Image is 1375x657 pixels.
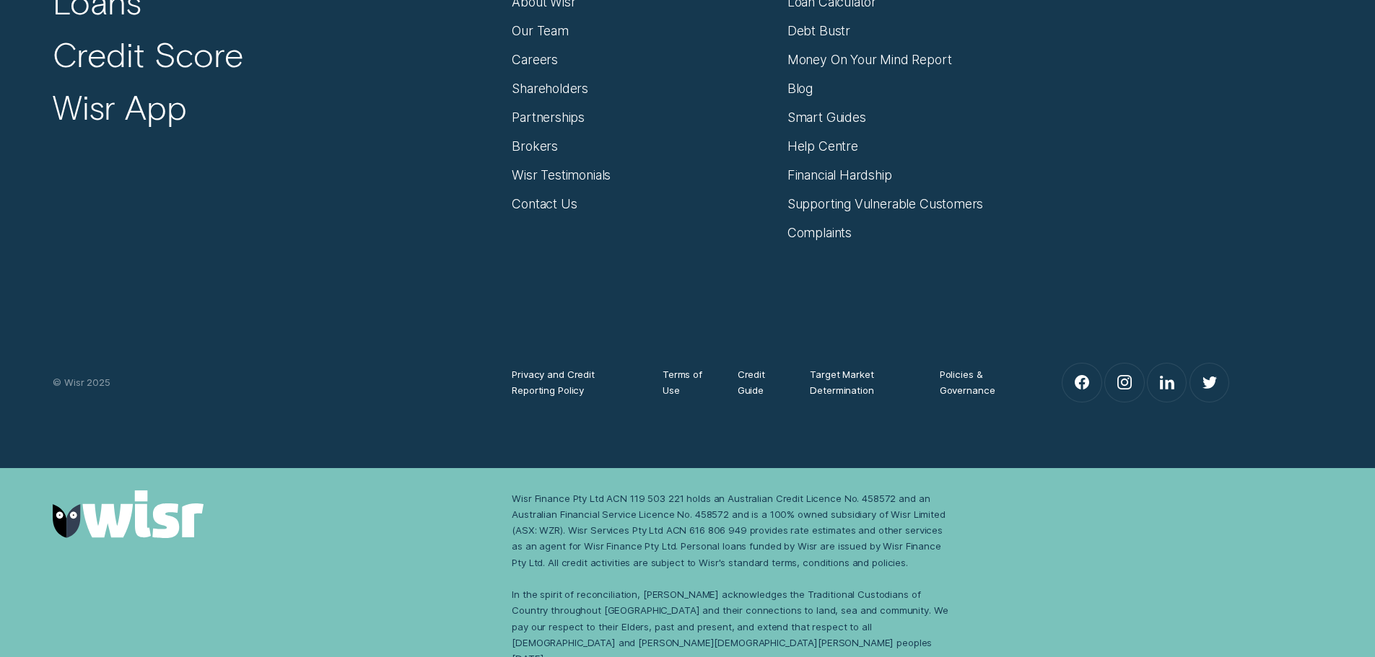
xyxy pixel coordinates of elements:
[787,225,852,241] a: Complaints
[512,110,585,125] a: Partnerships
[787,81,813,97] a: Blog
[512,81,588,97] a: Shareholders
[940,366,1018,398] a: Policies & Governance
[663,366,709,398] a: Terms of Use
[512,52,558,68] a: Careers
[787,23,850,39] a: Debt Bustr
[787,110,866,125] a: Smart Guides
[53,87,186,128] a: Wisr App
[512,196,577,212] a: Contact Us
[1062,363,1101,402] a: Facebook
[45,374,504,390] div: © Wisr 2025
[787,196,984,212] a: Supporting Vulnerable Customers
[512,366,634,398] a: Privacy and Credit Reporting Policy
[512,167,611,183] a: Wisr Testimonials
[787,138,858,154] a: Help Centre
[53,490,204,539] img: Wisr
[810,366,910,398] a: Target Market Determination
[787,167,892,183] a: Financial Hardship
[53,34,243,76] a: Credit Score
[1148,363,1186,402] a: LinkedIn
[787,52,952,68] a: Money On Your Mind Report
[1105,363,1143,402] a: Instagram
[512,23,569,39] a: Our Team
[738,366,782,398] a: Credit Guide
[512,138,558,154] a: Brokers
[1190,363,1228,402] a: Twitter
